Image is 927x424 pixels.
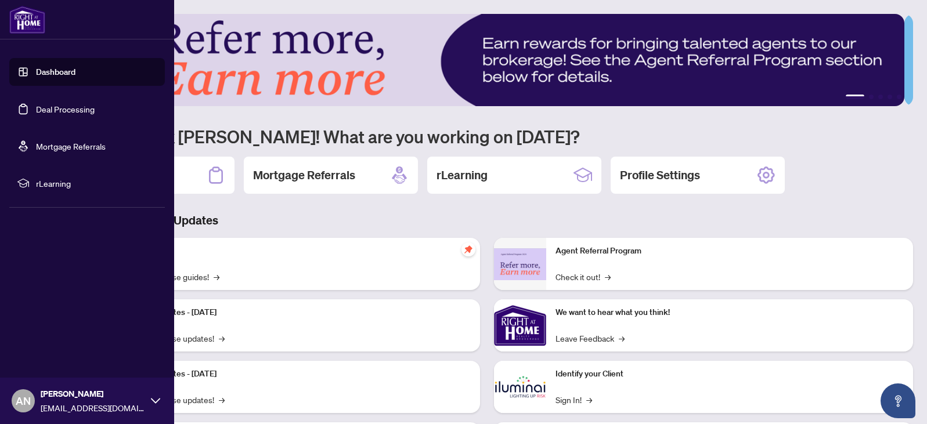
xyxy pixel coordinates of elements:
img: Identify your Client [494,361,546,413]
p: Agent Referral Program [556,245,904,258]
span: → [605,270,611,283]
button: 4 [888,95,892,99]
img: logo [9,6,45,34]
h1: Welcome back [PERSON_NAME]! What are you working on [DATE]? [60,125,913,147]
button: 1 [846,95,864,99]
span: [EMAIL_ADDRESS][DOMAIN_NAME] [41,401,145,414]
p: Self-Help [122,245,471,258]
span: → [619,332,625,345]
a: Dashboard [36,67,75,77]
h3: Brokerage & Industry Updates [60,212,913,229]
span: → [219,393,225,406]
h2: rLearning [437,167,488,183]
p: We want to hear what you think! [556,306,904,319]
button: Open asap [881,383,915,418]
span: pushpin [461,242,475,256]
a: Deal Processing [36,104,95,114]
span: → [214,270,219,283]
a: Check it out!→ [556,270,611,283]
a: Leave Feedback→ [556,332,625,345]
p: Platform Updates - [DATE] [122,368,471,380]
button: 2 [869,95,874,99]
span: → [586,393,592,406]
a: Mortgage Referrals [36,141,106,151]
span: [PERSON_NAME] [41,387,145,400]
h2: Profile Settings [620,167,700,183]
span: AN [16,393,31,409]
p: Platform Updates - [DATE] [122,306,471,319]
a: Sign In!→ [556,393,592,406]
button: 3 [878,95,883,99]
span: rLearning [36,177,157,190]
h2: Mortgage Referrals [253,167,355,183]
img: We want to hear what you think! [494,299,546,351]
img: Agent Referral Program [494,248,546,280]
button: 5 [897,95,901,99]
p: Identify your Client [556,368,904,380]
img: Slide 0 [60,14,904,106]
span: → [219,332,225,345]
